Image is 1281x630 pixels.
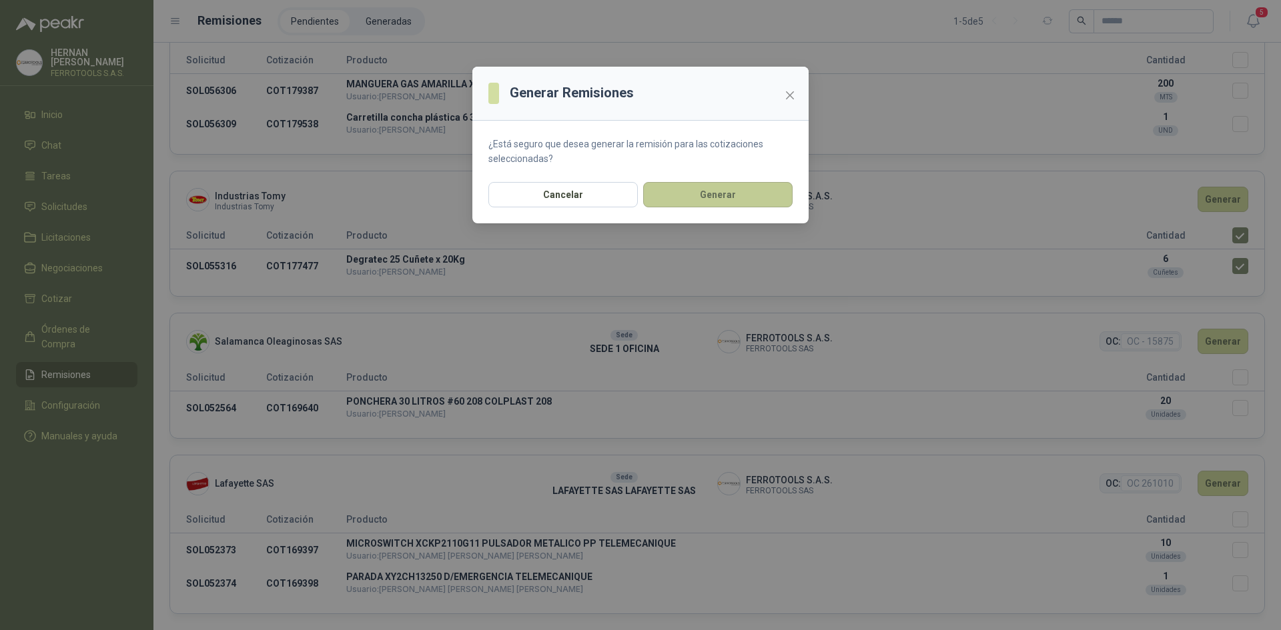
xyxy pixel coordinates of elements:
button: Generar [643,182,793,207]
button: Cancelar [488,182,638,207]
span: close [785,90,795,101]
button: Close [779,85,801,106]
p: ¿Está seguro que desea generar la remisión para las cotizaciones seleccionadas? [488,137,793,166]
h3: Generar Remisiones [510,83,634,103]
